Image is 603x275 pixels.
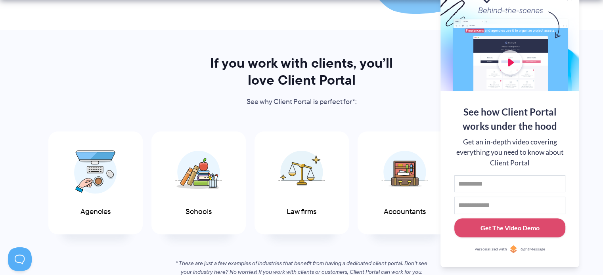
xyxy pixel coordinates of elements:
[480,223,540,233] div: Get The Video Demo
[358,131,452,235] a: Accountants
[186,208,212,216] span: Schools
[287,208,316,216] span: Law firms
[454,105,565,133] div: See how Client Portal works under the hood
[48,131,143,235] a: Agencies
[199,96,404,108] p: See why Client Portal is perfect for*:
[454,245,565,253] a: Personalized withRightMessage
[8,247,32,271] iframe: Toggle Customer Support
[80,208,111,216] span: Agencies
[475,246,507,252] span: Personalized with
[454,218,565,238] button: Get The Video Demo
[454,137,565,168] div: Get an in-depth video covering everything you need to know about Client Portal
[199,55,404,89] h2: If you work with clients, you’ll love Client Portal
[509,245,517,253] img: Personalized with RightMessage
[384,208,426,216] span: Accountants
[519,246,545,252] span: RightMessage
[151,131,246,235] a: Schools
[255,131,349,235] a: Law firms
